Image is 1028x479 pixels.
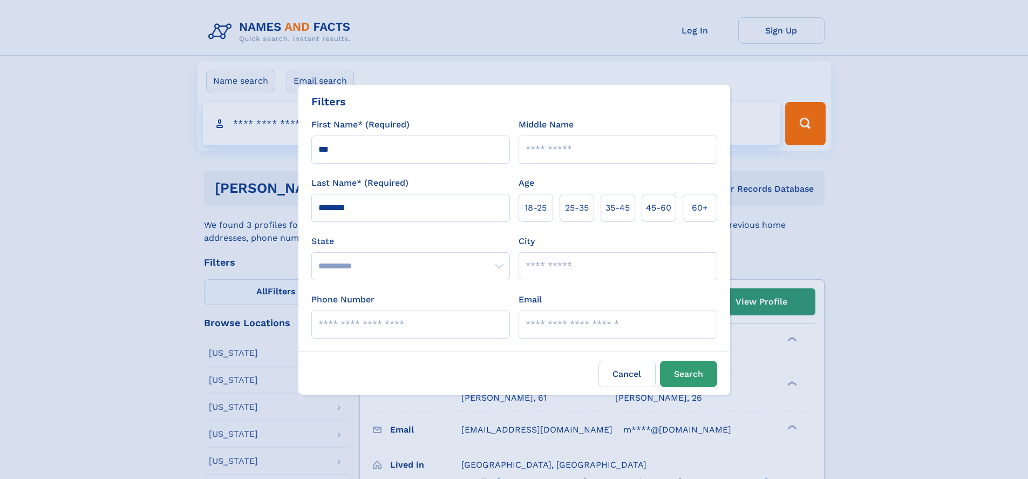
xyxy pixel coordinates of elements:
label: First Name* (Required) [311,118,410,131]
button: Search [660,361,717,387]
label: Age [519,177,534,190]
label: Last Name* (Required) [311,177,409,190]
label: Phone Number [311,293,375,306]
span: 25‑35 [565,201,589,214]
span: 35‑45 [605,201,630,214]
label: Middle Name [519,118,574,131]
span: 45‑60 [646,201,671,214]
label: City [519,235,535,248]
label: Email [519,293,542,306]
span: 60+ [692,201,708,214]
label: Cancel [598,361,656,387]
label: State [311,235,510,248]
span: 18‑25 [525,201,547,214]
div: Filters [311,93,346,110]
